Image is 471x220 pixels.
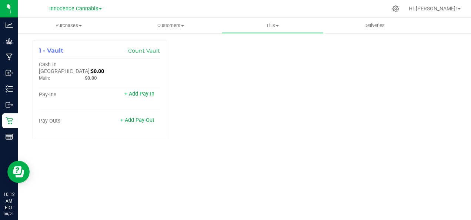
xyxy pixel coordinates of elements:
[7,161,30,183] iframe: Resource center
[222,18,324,33] a: Tills
[324,18,425,33] a: Deliveries
[128,47,160,54] a: Count Vault
[6,21,13,29] inline-svg: Analytics
[6,133,13,140] inline-svg: Reports
[3,191,14,211] p: 10:12 AM EDT
[120,117,154,123] a: + Add Pay-Out
[6,117,13,124] inline-svg: Retail
[39,118,100,124] div: Pay-Outs
[39,91,100,98] div: Pay-Ins
[39,61,91,74] span: Cash In [GEOGRAPHIC_DATA]:
[49,6,98,12] span: Innocence Cannabis
[18,18,120,33] a: Purchases
[6,101,13,109] inline-svg: Outbound
[120,18,221,33] a: Customers
[18,22,120,29] span: Purchases
[124,91,154,97] a: + Add Pay-In
[222,22,323,29] span: Tills
[85,75,97,81] span: $0.00
[6,85,13,93] inline-svg: Inventory
[39,76,50,81] span: Main:
[409,6,457,11] span: Hi, [PERSON_NAME]!
[391,5,400,12] div: Manage settings
[6,69,13,77] inline-svg: Inbound
[6,53,13,61] inline-svg: Manufacturing
[6,37,13,45] inline-svg: Grow
[91,68,104,74] span: $0.00
[39,47,63,54] span: 1 - Vault
[354,22,395,29] span: Deliveries
[120,22,221,29] span: Customers
[3,211,14,217] p: 08/21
